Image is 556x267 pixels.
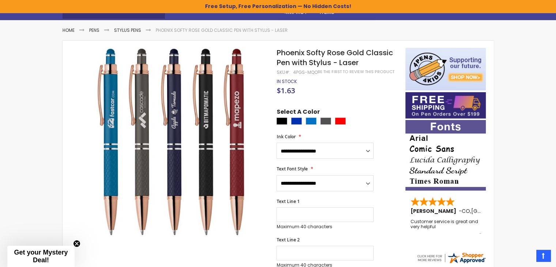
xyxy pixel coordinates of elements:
button: Close teaser [73,240,80,247]
img: 4pens 4 kids [405,48,486,90]
strong: SKU [276,69,290,75]
a: Stylus Pens [114,27,141,33]
div: Black [276,117,287,125]
div: Get your Mystery Deal!Close teaser [7,246,75,267]
div: Blue [291,117,302,125]
div: Red [335,117,346,125]
a: Pens [89,27,99,33]
span: CO [462,207,470,215]
span: [PERSON_NAME] [411,207,459,215]
span: Get your Mystery Deal! [14,249,68,264]
span: Phoenix Softy Rose Gold Classic Pen with Stylus - Laser [276,48,393,68]
img: Phoenix Softy Rose Gold Classic Pen with Stylus - Laser [77,47,266,237]
span: Text Font Style [276,166,307,172]
span: $1.63 [276,86,295,95]
span: Select A Color [276,108,319,118]
li: Phoenix Softy Rose Gold Classic Pen with Stylus - Laser [156,27,288,33]
img: font-personalization-examples [405,120,486,191]
img: Free shipping on orders over $199 [405,92,486,119]
span: Text Line 2 [276,237,299,243]
p: Maximum 40 characters [276,224,374,230]
span: [GEOGRAPHIC_DATA] [471,207,525,215]
span: - , [459,207,525,215]
div: 4PGS-MQO [293,69,317,75]
div: Gunmetal [320,117,331,125]
span: Ink Color [276,133,295,140]
div: Blue Light [306,117,317,125]
span: In stock [276,78,296,84]
a: Home [63,27,75,33]
a: Be the first to review this product [317,69,394,75]
span: Text Line 1 [276,198,299,204]
div: Availability [276,79,296,84]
